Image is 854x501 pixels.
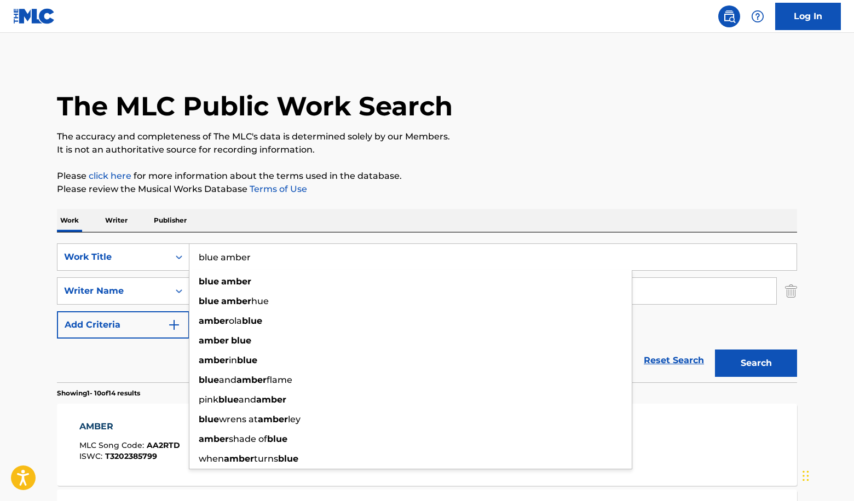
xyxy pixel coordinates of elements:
strong: blue [267,434,287,444]
form: Search Form [57,243,797,382]
strong: blue [199,276,219,287]
strong: blue [199,375,219,385]
button: Add Criteria [57,311,189,339]
div: Writer Name [64,284,163,298]
div: Drag [803,459,809,492]
img: Delete Criterion [785,277,797,305]
p: Please review the Musical Works Database [57,183,797,196]
img: 9d2ae6d4665cec9f34b9.svg [168,318,181,331]
span: wrens at [219,414,258,424]
p: The accuracy and completeness of The MLC's data is determined solely by our Members. [57,130,797,143]
span: when [199,453,224,464]
span: AA2RTD [147,440,180,450]
p: Work [57,209,82,232]
strong: blue [278,453,298,464]
strong: blue [231,335,251,346]
strong: amber [199,355,229,365]
span: ISWC : [79,451,105,461]
strong: amber [224,453,254,464]
a: Reset Search [638,348,709,372]
a: AMBERMLC Song Code:AA2RTDISWC:T3202385799Writers (2)[PERSON_NAME], [PERSON_NAME]Recording Artists... [57,404,797,486]
strong: blue [242,316,262,326]
p: Showing 1 - 10 of 14 results [57,388,140,398]
div: AMBER [79,420,180,433]
span: flame [267,375,292,385]
button: Search [715,349,797,377]
strong: blue [237,355,257,365]
span: MLC Song Code : [79,440,147,450]
p: Publisher [151,209,190,232]
strong: amber [256,394,286,405]
div: Work Title [64,250,163,264]
span: and [239,394,256,405]
span: turns [254,453,278,464]
span: ola [229,316,242,326]
a: Log In [775,3,841,30]
p: It is not an authoritative source for recording information. [57,143,797,156]
a: click here [89,171,131,181]
span: pink [199,394,218,405]
div: Help [747,5,769,27]
span: shade of [229,434,267,444]
p: Writer [102,209,131,232]
p: Please for more information about the terms used in the database. [57,170,797,183]
strong: blue [199,296,219,306]
img: help [751,10,764,23]
span: hue [251,296,269,306]
a: Public Search [718,5,740,27]
span: and [219,375,236,385]
strong: amber [199,434,229,444]
h1: The MLC Public Work Search [57,90,453,123]
span: in [229,355,237,365]
img: search [723,10,736,23]
a: Terms of Use [247,184,307,194]
img: MLC Logo [13,8,55,24]
iframe: Chat Widget [799,448,854,501]
strong: amber [221,276,251,287]
strong: amber [199,316,229,326]
strong: blue [199,414,219,424]
span: ley [288,414,301,424]
strong: amber [258,414,288,424]
strong: amber [221,296,251,306]
strong: blue [218,394,239,405]
strong: amber [199,335,229,346]
span: T3202385799 [105,451,157,461]
strong: amber [236,375,267,385]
